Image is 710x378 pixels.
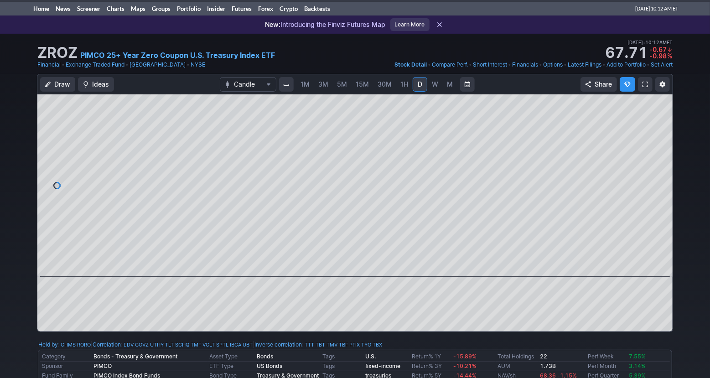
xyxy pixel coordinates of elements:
span: [DATE] 10:12AM ET [627,38,673,47]
a: TBF [339,340,348,349]
div: | : [91,340,253,349]
td: Return% 1Y [410,352,451,362]
span: Compare Perf. [432,61,468,68]
span: 1M [301,80,310,88]
a: D [413,77,427,92]
a: TMV [326,340,337,349]
span: • [187,60,190,69]
span: -10.21% [453,362,477,369]
a: [GEOGRAPHIC_DATA] [130,60,186,69]
b: 1.73B [540,362,556,369]
span: -15.89% [453,353,477,360]
h1: ZROZ [37,46,78,60]
b: Bonds - Treasury & Government [93,353,177,360]
button: Share [580,77,617,92]
span: 3.14% [629,362,646,369]
button: Draw [40,77,75,92]
a: Forex [255,2,276,16]
span: Share [595,80,612,89]
a: UTHY [150,340,164,349]
span: Latest Filings [568,61,601,68]
span: Candle [234,80,262,89]
span: Ideas [92,80,109,89]
a: TMF [191,340,201,349]
a: UBT [243,340,253,349]
a: Financials [512,60,538,69]
a: Screener [74,2,104,16]
a: VGLT [202,340,215,349]
a: PFIX [349,340,360,349]
a: Home [30,2,52,16]
a: Insider [204,2,228,16]
span: • [602,60,606,69]
a: Maps [128,2,149,16]
a: 1H [396,77,412,92]
b: US Bonds [257,362,282,369]
span: New: [265,21,281,28]
strong: 67.71 [605,46,648,60]
a: SPTL [216,340,228,349]
a: Set Alert [651,60,673,69]
span: • [539,60,542,69]
a: Stock Detail [394,60,427,69]
td: Perf Week [586,352,627,362]
span: 7.55% [629,353,646,360]
a: IBGA [230,340,241,349]
b: 22 [540,353,548,360]
a: TLT [165,340,174,349]
span: [DATE] 10:12 AM ET [635,2,678,16]
button: Ideas [78,77,114,92]
a: 3M [314,77,332,92]
a: W [428,77,442,92]
a: M [443,77,457,92]
button: Interval [279,77,294,92]
a: TBT [316,340,325,349]
a: Add to Portfolio [606,60,646,69]
span: • [62,60,65,69]
td: Perf Month [586,362,627,371]
div: : [38,340,91,349]
td: Tags [321,362,363,371]
span: • [428,60,431,69]
a: Held by [38,341,58,348]
a: 15M [352,77,373,92]
a: 1M [296,77,314,92]
a: Futures [228,2,255,16]
a: Charts [104,2,128,16]
a: Exchange Traded Fund [66,60,124,69]
a: Fullscreen [638,77,653,92]
a: GOVZ [135,340,149,349]
span: D [418,80,422,88]
button: Chart Type [220,77,276,92]
a: TTT [305,340,314,349]
span: -0.67 [649,46,667,53]
td: Category [40,352,92,362]
a: Backtests [301,2,333,16]
a: SCHQ [175,340,189,349]
span: • [647,60,650,69]
span: 1H [400,80,408,88]
span: • [564,60,567,69]
a: TYO [361,340,371,349]
a: News [52,2,74,16]
a: PIMCO 25+ Year Zero Coupon U.S. Treasury Index ETF [80,50,275,61]
a: EDV [124,340,134,349]
a: RORO [77,340,91,349]
span: W [432,80,438,88]
td: Return% 3Y [410,362,451,371]
td: AUM [496,362,539,371]
td: Asset Type [207,352,255,362]
td: Total Holdings [496,352,539,362]
span: M [447,80,453,88]
span: Draw [54,80,70,89]
a: Compare Perf. [432,60,468,69]
span: • [469,60,472,69]
a: 30M [373,77,396,92]
p: Introducing the Finviz Futures Map [265,20,386,29]
a: U.S. [365,353,376,360]
a: Options [543,60,563,69]
span: -0.98 [649,52,667,60]
a: NYSE [191,60,205,69]
span: % [668,52,673,60]
a: Financial [37,60,61,69]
